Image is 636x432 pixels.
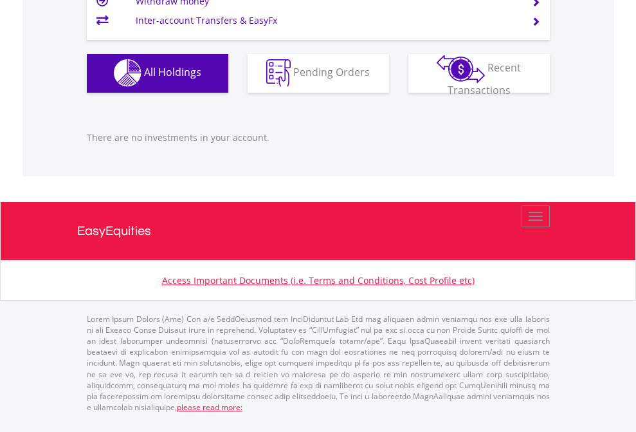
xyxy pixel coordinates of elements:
span: Recent Transactions [448,61,522,97]
button: Recent Transactions [408,54,550,93]
img: pending_instructions-wht.png [266,59,291,87]
p: Lorem Ipsum Dolors (Ame) Con a/e SeddOeiusmod tem InciDiduntut Lab Etd mag aliquaen admin veniamq... [87,314,550,413]
button: All Holdings [87,54,228,93]
a: Access Important Documents (i.e. Terms and Conditions, Cost Profile etc) [162,274,475,286]
img: holdings-wht.png [114,59,141,87]
a: please read more: [177,402,242,413]
span: Pending Orders [293,65,370,79]
span: All Holdings [144,65,201,79]
p: There are no investments in your account. [87,131,550,144]
a: EasyEquities [77,202,559,260]
img: transactions-zar-wht.png [437,55,485,83]
button: Pending Orders [248,54,389,93]
td: Inter-account Transfers & EasyFx [136,11,516,30]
